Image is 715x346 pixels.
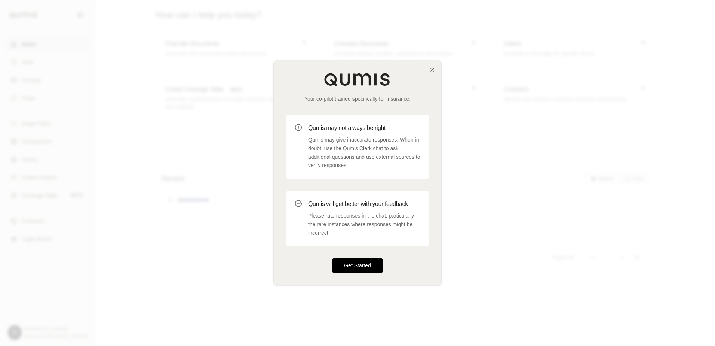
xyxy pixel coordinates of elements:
[308,200,420,209] h3: Qumis will get better with your feedback
[308,212,420,237] p: Please rate responses in the chat, particularly the rare instances where responses might be incor...
[308,136,420,170] p: Qumis may give inaccurate responses. When in doubt, use the Qumis Clerk chat to ask additional qu...
[332,258,383,273] button: Get Started
[324,73,391,86] img: Qumis Logo
[286,95,429,103] p: Your co-pilot trained specifically for insurance.
[308,124,420,133] h3: Qumis may not always be right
